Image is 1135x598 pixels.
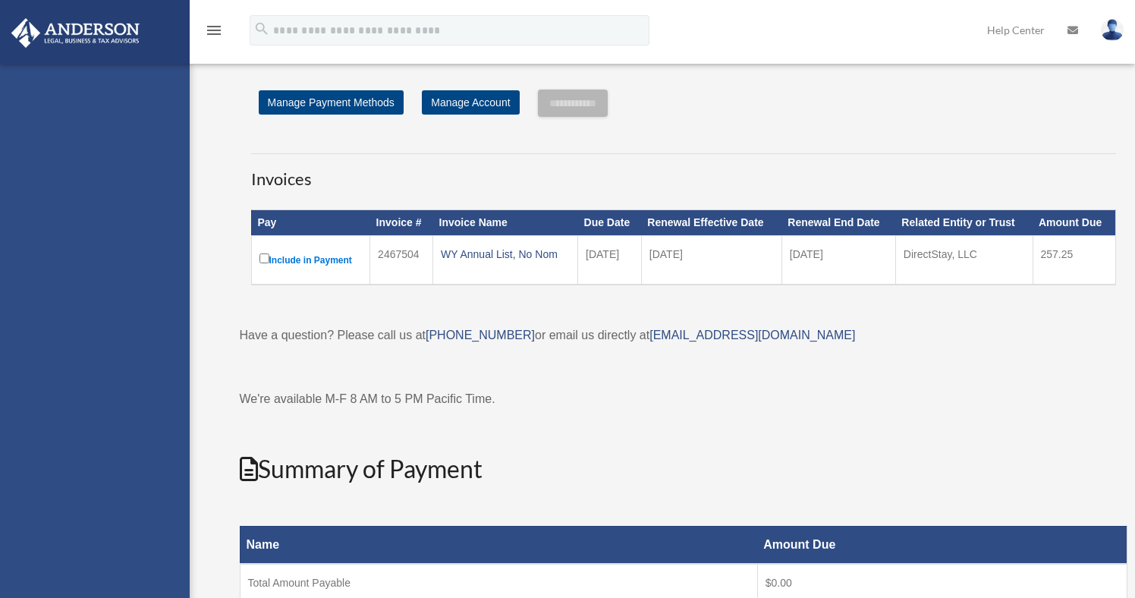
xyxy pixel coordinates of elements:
[578,210,642,236] th: Due Date
[441,244,570,265] div: WY Annual List, No Nom
[205,21,223,39] i: menu
[426,329,535,341] a: [PHONE_NUMBER]
[578,235,642,285] td: [DATE]
[240,325,1127,346] p: Have a question? Please call us at or email us directly at
[895,210,1033,236] th: Related Entity or Trust
[370,235,433,285] td: 2467504
[757,526,1127,564] th: Amount Due
[895,235,1033,285] td: DirectStay, LLC
[433,210,578,236] th: Invoice Name
[240,389,1127,410] p: We're available M-F 8 AM to 5 PM Pacific Time.
[259,253,269,263] input: Include in Payment
[259,90,404,115] a: Manage Payment Methods
[251,153,1116,191] h3: Invoices
[649,329,855,341] a: [EMAIL_ADDRESS][DOMAIN_NAME]
[251,210,370,236] th: Pay
[781,210,895,236] th: Renewal End Date
[641,210,781,236] th: Renewal Effective Date
[7,18,144,48] img: Anderson Advisors Platinum Portal
[1101,19,1124,41] img: User Pic
[205,27,223,39] a: menu
[422,90,519,115] a: Manage Account
[1033,235,1115,285] td: 257.25
[240,452,1127,486] h2: Summary of Payment
[240,526,757,564] th: Name
[253,20,270,37] i: search
[781,235,895,285] td: [DATE]
[1033,210,1115,236] th: Amount Due
[259,250,363,269] label: Include in Payment
[370,210,433,236] th: Invoice #
[641,235,781,285] td: [DATE]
